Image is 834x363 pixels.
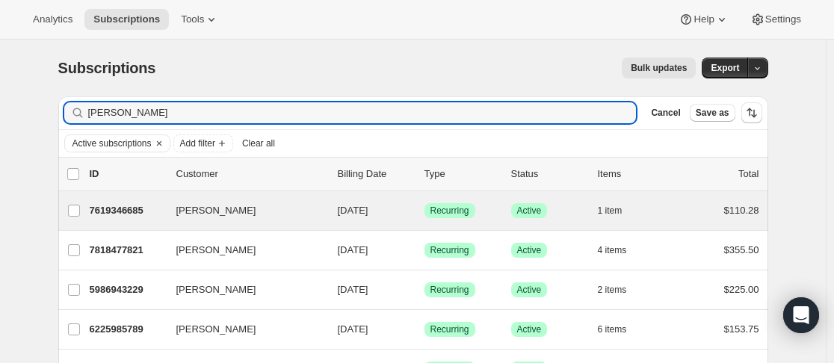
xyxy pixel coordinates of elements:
[598,323,627,335] span: 6 items
[430,244,469,256] span: Recurring
[598,284,627,296] span: 2 items
[90,319,759,340] div: 6225985789[PERSON_NAME][DATE]SuccessRecurringSuccessActive6 items$153.75
[93,13,160,25] span: Subscriptions
[181,13,204,25] span: Tools
[90,200,759,221] div: 7619346685[PERSON_NAME][DATE]SuccessRecurringSuccessActive1 item$110.28
[65,135,152,152] button: Active subscriptions
[711,62,739,74] span: Export
[338,244,368,255] span: [DATE]
[84,9,169,30] button: Subscriptions
[90,282,164,297] p: 5986943229
[176,322,256,337] span: [PERSON_NAME]
[598,244,627,256] span: 4 items
[176,282,256,297] span: [PERSON_NAME]
[598,279,643,300] button: 2 items
[517,205,542,217] span: Active
[58,60,156,76] span: Subscriptions
[236,134,281,152] button: Clear all
[176,167,326,181] p: Customer
[670,9,738,30] button: Help
[651,107,680,119] span: Cancel
[430,323,469,335] span: Recurring
[724,205,759,216] span: $110.28
[167,278,317,302] button: [PERSON_NAME]
[598,319,643,340] button: 6 items
[90,279,759,300] div: 5986943229[PERSON_NAME][DATE]SuccessRecurringSuccessActive2 items$225.00
[338,205,368,216] span: [DATE]
[424,167,499,181] div: Type
[88,102,637,123] input: Filter subscribers
[741,102,762,123] button: Sort the results
[176,203,256,218] span: [PERSON_NAME]
[173,134,233,152] button: Add filter
[517,323,542,335] span: Active
[90,322,164,337] p: 6225985789
[90,167,759,181] div: IDCustomerBilling DateTypeStatusItemsTotal
[167,238,317,262] button: [PERSON_NAME]
[598,167,673,181] div: Items
[90,203,164,218] p: 7619346685
[724,284,759,295] span: $225.00
[33,13,72,25] span: Analytics
[598,200,639,221] button: 1 item
[242,137,275,149] span: Clear all
[152,135,167,152] button: Clear
[598,240,643,261] button: 4 items
[338,323,368,335] span: [DATE]
[702,58,748,78] button: Export
[180,137,215,149] span: Add filter
[72,137,152,149] span: Active subscriptions
[694,13,714,25] span: Help
[167,317,317,341] button: [PERSON_NAME]
[724,244,759,255] span: $355.50
[765,13,801,25] span: Settings
[622,58,696,78] button: Bulk updates
[90,243,164,258] p: 7818477821
[741,9,810,30] button: Settings
[645,104,686,122] button: Cancel
[90,240,759,261] div: 7818477821[PERSON_NAME][DATE]SuccessRecurringSuccessActive4 items$355.50
[90,167,164,181] p: ID
[176,243,256,258] span: [PERSON_NAME]
[338,284,368,295] span: [DATE]
[690,104,735,122] button: Save as
[172,9,228,30] button: Tools
[517,284,542,296] span: Active
[598,205,623,217] span: 1 item
[430,205,469,217] span: Recurring
[511,167,586,181] p: Status
[24,9,81,30] button: Analytics
[430,284,469,296] span: Recurring
[783,297,819,333] div: Open Intercom Messenger
[167,199,317,223] button: [PERSON_NAME]
[738,167,759,181] p: Total
[724,323,759,335] span: $153.75
[338,167,413,181] p: Billing Date
[631,62,687,74] span: Bulk updates
[696,107,729,119] span: Save as
[517,244,542,256] span: Active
